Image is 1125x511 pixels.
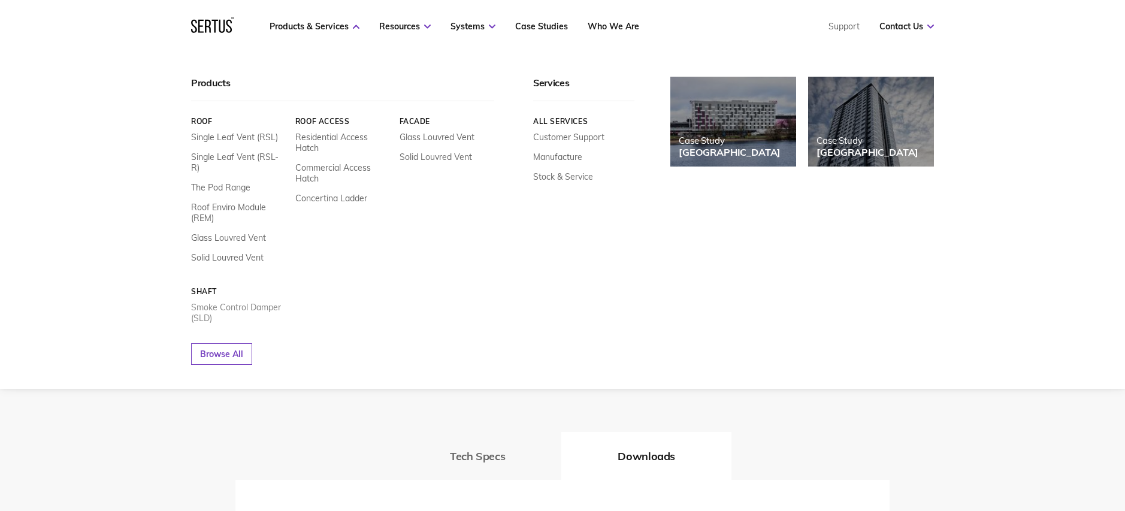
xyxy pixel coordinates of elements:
button: Tech Specs [394,432,561,480]
div: Case Study [679,135,781,146]
div: Case Study [816,135,918,146]
a: Residential Access Hatch [295,132,391,153]
a: Case Study[GEOGRAPHIC_DATA] [808,77,934,167]
a: All services [533,117,634,126]
a: The Pod Range [191,182,250,193]
a: Manufacture [533,152,582,162]
a: Stock & Service [533,171,593,182]
div: [GEOGRAPHIC_DATA] [679,146,781,158]
a: Solid Louvred Vent [400,152,472,162]
a: Single Leaf Vent (RSL-R) [191,152,286,173]
a: Roof [191,117,286,126]
div: [GEOGRAPHIC_DATA] [816,146,918,158]
a: Products & Services [270,21,359,32]
a: Systems [450,21,495,32]
a: Smoke Control Damper (SLD) [191,302,286,323]
a: Concertina Ladder [295,193,367,204]
a: Support [828,21,860,32]
a: Glass Louvred Vent [400,132,474,143]
a: Contact Us [879,21,934,32]
a: Roof Enviro Module (REM) [191,202,286,223]
a: Customer Support [533,132,604,143]
a: Facade [400,117,495,126]
a: Commercial Access Hatch [295,162,391,184]
a: Glass Louvred Vent [191,232,266,243]
a: Single Leaf Vent (RSL) [191,132,278,143]
a: Browse All [191,343,252,365]
a: Solid Louvred Vent [191,252,264,263]
div: Services [533,77,634,101]
a: Roof Access [295,117,391,126]
a: Who We Are [588,21,639,32]
a: Resources [379,21,431,32]
div: Products [191,77,494,101]
a: Case Studies [515,21,568,32]
a: Shaft [191,287,286,296]
a: Case Study[GEOGRAPHIC_DATA] [670,77,796,167]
